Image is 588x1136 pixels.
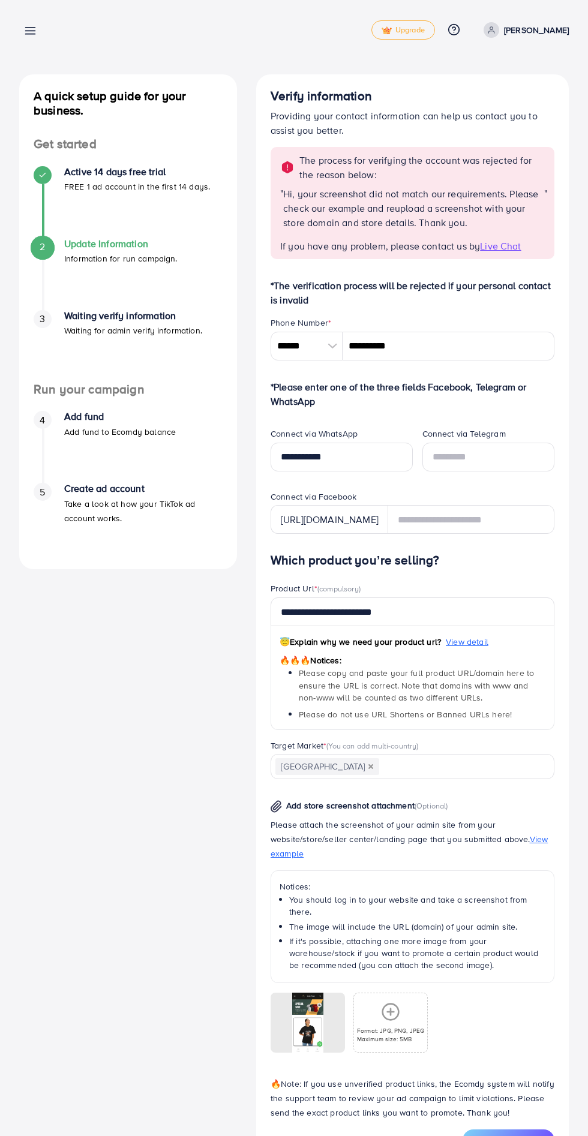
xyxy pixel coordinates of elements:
[317,583,361,594] span: (compulsory)
[64,310,202,321] h4: Waiting verify information
[271,428,358,440] label: Connect via WhatsApp
[415,800,448,811] span: (Optional)
[326,740,418,751] span: (You can add multi-country)
[64,166,210,178] h4: Active 14 days free trial
[368,764,374,770] button: Deselect Pakistan
[280,654,310,666] span: 🔥🔥🔥
[64,497,223,525] p: Take a look at how your TikTok ad account works.
[271,800,282,813] img: img
[19,137,237,152] h4: Get started
[299,708,512,720] span: Please do not use URL Shortens or Banned URLs here!
[299,153,547,182] p: The process for verifying the account was rejected for the reason below:
[280,636,441,648] span: Explain why we need your product url?
[289,935,545,972] li: If it's possible, attaching one more image from your warehouse/stock if you want to promote a cer...
[271,1077,554,1120] p: Note: If you use unverified product links, the Ecomdy system will notify the support team to revi...
[271,278,554,307] p: *The verification process will be rejected if your personal contact is invalid
[64,411,176,422] h4: Add fund
[286,800,415,812] span: Add store screenshot attachment
[19,411,237,483] li: Add fund
[271,317,331,329] label: Phone Number
[271,505,388,534] div: [URL][DOMAIN_NAME]
[40,312,45,326] span: 3
[280,187,283,239] span: "
[271,818,554,861] p: Please attach the screenshot of your admin site from your website/store/seller center/landing pag...
[271,380,554,408] p: *Please enter one of the three fields Facebook, Telegram or WhatsApp
[479,22,569,38] a: [PERSON_NAME]
[446,636,488,648] span: View detail
[19,166,237,238] li: Active 14 days free trial
[275,758,379,775] span: [GEOGRAPHIC_DATA]
[271,582,361,594] label: Product Url
[289,894,545,918] li: You should log in to your website and take a screenshot from there.
[289,921,545,933] li: The image will include the URL (domain) of your admin site.
[480,239,521,253] span: Live Chat
[271,740,419,752] label: Target Market
[40,485,45,499] span: 5
[280,160,295,175] img: alert
[271,1078,281,1090] span: 🔥
[299,667,534,704] span: Please copy and paste your full product URL/domain here to ensure the URL is correct. Note that d...
[19,310,237,382] li: Waiting verify information
[271,833,548,859] span: View example
[271,109,554,137] p: Providing your contact information can help us contact you to assist you better.
[504,23,569,37] p: [PERSON_NAME]
[371,20,435,40] a: tickUpgrade
[382,26,425,35] span: Upgrade
[357,1026,425,1035] p: Format: JPG, PNG, JPEG
[64,483,223,494] h4: Create ad account
[19,483,237,555] li: Create ad account
[40,240,45,254] span: 2
[357,1035,425,1043] p: Maximum size: 5MB
[19,382,237,397] h4: Run your campaign
[64,323,202,338] p: Waiting for admin verify information.
[283,187,544,230] p: Hi, your screenshot did not match our requirements. Please check our example and reupload a scree...
[380,758,539,776] input: Search for option
[64,179,210,194] p: FREE 1 ad account in the first 14 days.
[280,654,341,666] span: Notices:
[382,26,392,35] img: tick
[271,491,356,503] label: Connect via Facebook
[64,238,178,250] h4: Update Information
[40,413,45,427] span: 4
[19,89,237,118] h4: A quick setup guide for your business.
[271,553,554,568] h4: Which product you’re selling?
[19,238,237,310] li: Update Information
[271,89,554,104] h4: Verify information
[280,636,290,648] span: 😇
[64,251,178,266] p: Information for run campaign.
[280,879,545,894] p: Notices:
[280,239,480,253] span: If you have any problem, please contact us by
[544,187,547,239] span: "
[64,425,176,439] p: Add fund to Ecomdy balance
[422,428,506,440] label: Connect via Telegram
[292,993,323,1053] img: img uploaded
[271,754,554,779] div: Search for option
